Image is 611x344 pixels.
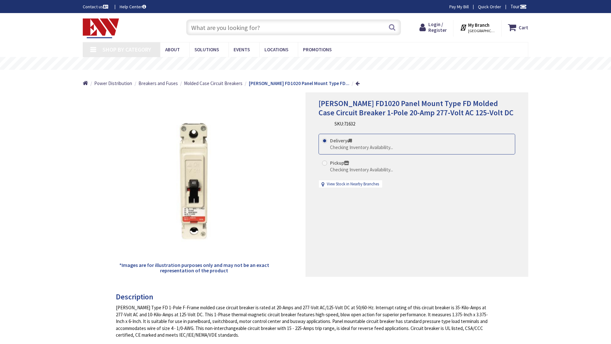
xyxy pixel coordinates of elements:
span: [PERSON_NAME] FD1020 Panel Mount Type FD Molded Case Circuit Breaker 1-Pole 20-Amp 277-Volt AC 12... [319,98,514,118]
a: Pay My Bill [449,4,469,10]
a: Breakers and Fuses [138,80,178,87]
span: Molded Case Circuit Breakers [184,80,242,86]
div: Checking Inventory Availability... [330,166,393,173]
h5: *Images are for illustration purposes only and may not be an exact representation of the product [118,262,270,274]
rs-layer: Free Same Day Pickup at 19 Locations [253,60,369,67]
strong: [PERSON_NAME] FD1020 Panel Mount Type FD... [249,80,349,86]
a: Quick Order [478,4,501,10]
span: Login / Register [428,21,447,33]
img: Eaton FD1020 Panel Mount Type FD Molded Case Circuit Breaker 1-Pole 20-Amp 277-Volt AC 125-Volt DC [118,106,270,257]
strong: My Branch [468,22,489,28]
span: Shop By Category [102,46,151,53]
h3: Description [116,293,490,301]
div: [PERSON_NAME] Type FD 1-Pole F-Frame molded case circuit breaker is rated at 20-Amps and 277-Volt... [116,304,490,338]
div: Checking Inventory Availability... [330,144,393,151]
input: What are you looking for? [186,19,401,35]
span: Promotions [303,47,332,53]
span: About [165,47,180,53]
span: Events [234,47,250,53]
a: Molded Case Circuit Breakers [184,80,242,87]
span: 71632 [344,121,355,127]
span: [GEOGRAPHIC_DATA], [GEOGRAPHIC_DATA] [468,28,495,33]
a: Help Center [120,4,146,10]
a: Cart [508,22,528,33]
span: Locations [264,47,288,53]
a: Contact us [83,4,109,10]
img: Electrical Wholesalers, Inc. [83,18,119,38]
span: Breakers and Fuses [138,80,178,86]
a: View Stock in Nearby Branches [327,181,379,187]
strong: Delivery [330,138,352,144]
span: Power Distribution [94,80,132,86]
span: Solutions [194,47,219,53]
a: Power Distribution [94,80,132,87]
span: Tour [510,4,527,10]
a: Login / Register [419,22,447,33]
strong: Cart [519,22,528,33]
div: SKU: [334,120,355,127]
div: My Branch [GEOGRAPHIC_DATA], [GEOGRAPHIC_DATA] [460,22,495,33]
strong: Pickup [330,160,349,166]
